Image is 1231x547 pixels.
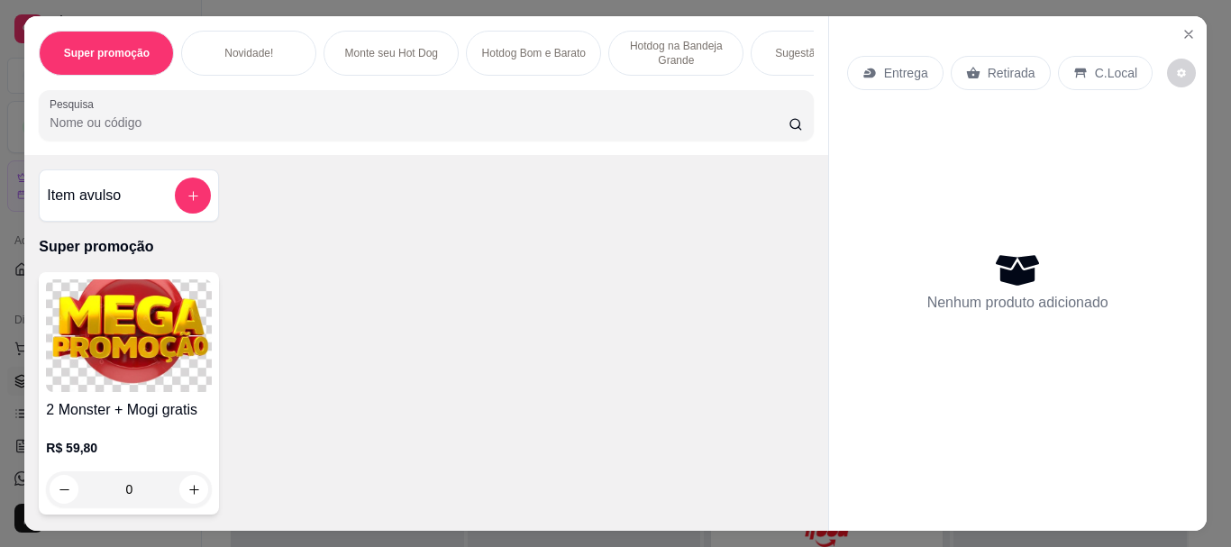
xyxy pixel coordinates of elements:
[64,46,150,60] p: Super promoção
[927,292,1108,314] p: Nenhum produto adicionado
[482,46,586,60] p: Hotdog Bom e Barato
[345,46,438,60] p: Monte seu Hot Dog
[47,185,121,206] h4: Item avulso
[624,39,728,68] p: Hotdog na Bandeja Grande
[46,279,212,392] img: product-image
[50,114,789,132] input: Pesquisa
[1167,59,1196,87] button: decrease-product-quantity
[775,46,862,60] p: Sugestão do Chef
[39,236,813,258] p: Super promoção
[50,96,100,112] label: Pesquisa
[1174,20,1203,49] button: Close
[46,439,212,457] p: R$ 59,80
[224,46,273,60] p: Novidade!
[884,64,928,82] p: Entrega
[988,64,1035,82] p: Retirada
[1095,64,1137,82] p: C.Local
[175,178,211,214] button: add-separate-item
[46,399,212,421] h4: 2 Monster + Mogi gratis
